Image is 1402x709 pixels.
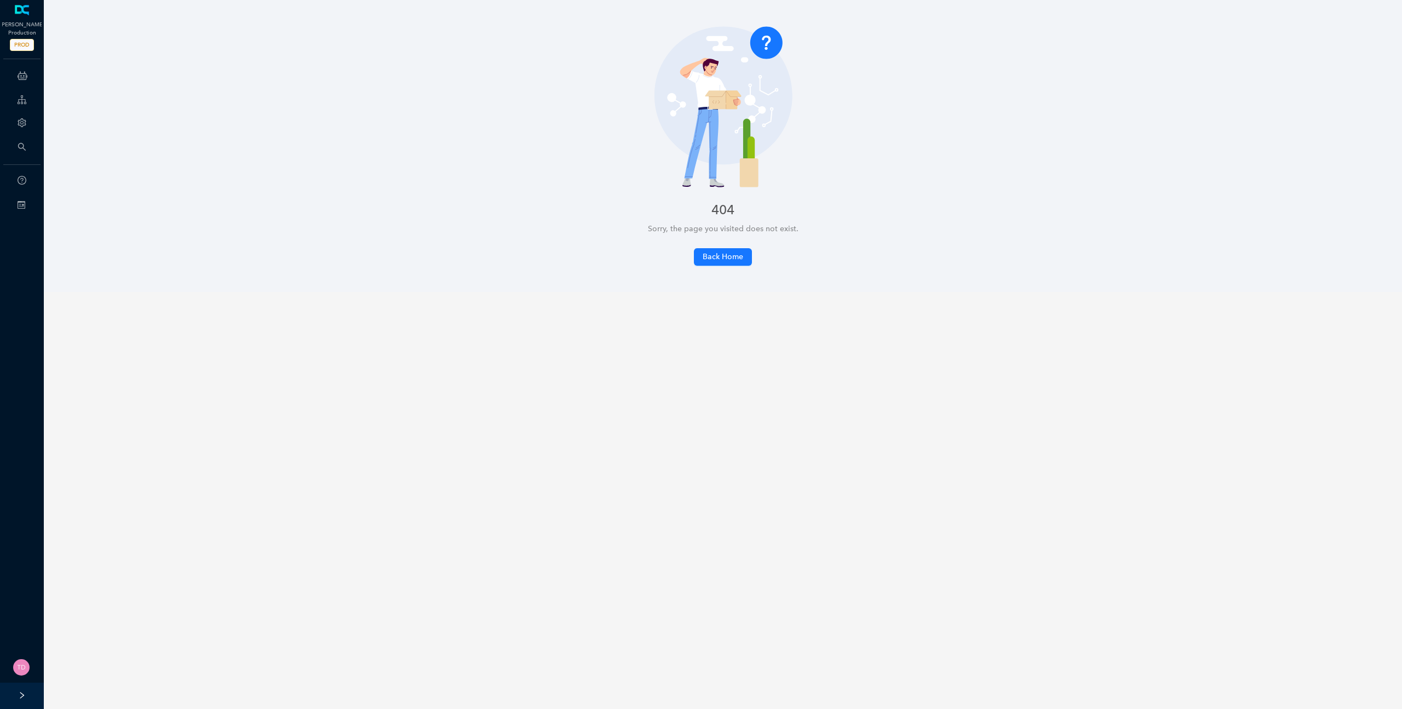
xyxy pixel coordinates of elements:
[703,251,743,263] span: Back Home
[18,142,26,151] span: search
[61,223,1384,235] div: Sorry, the page you visited does not exist.
[61,201,1384,219] div: 404
[694,248,752,266] button: Back Home
[18,118,26,127] span: setting
[13,659,30,676] img: 60843acb903326d89827bb81e31384f7
[694,252,752,261] a: Back Home
[10,39,34,51] span: PROD
[18,176,26,185] span: question-circle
